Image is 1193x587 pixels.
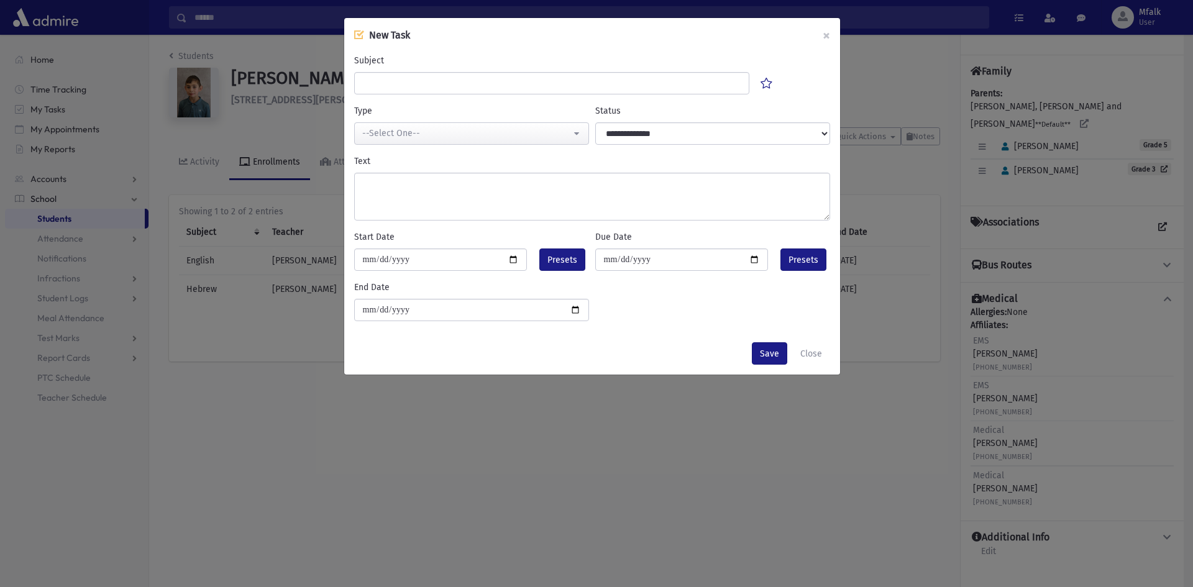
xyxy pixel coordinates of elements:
[752,342,787,365] button: Save
[369,29,410,41] span: New Task
[354,281,390,294] label: End Date
[792,342,830,365] button: Close
[547,253,577,266] span: Presets
[354,104,372,117] label: Type
[354,54,384,67] label: Subject
[354,230,395,243] label: Start Date
[780,248,826,271] button: Presets
[595,104,621,117] label: Status
[354,155,370,168] label: Text
[595,230,632,243] label: Due Date
[539,248,585,271] button: Presets
[362,127,571,140] div: --Select One--
[813,18,840,53] button: ×
[788,253,818,266] span: Presets
[354,122,589,145] button: --Select One--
